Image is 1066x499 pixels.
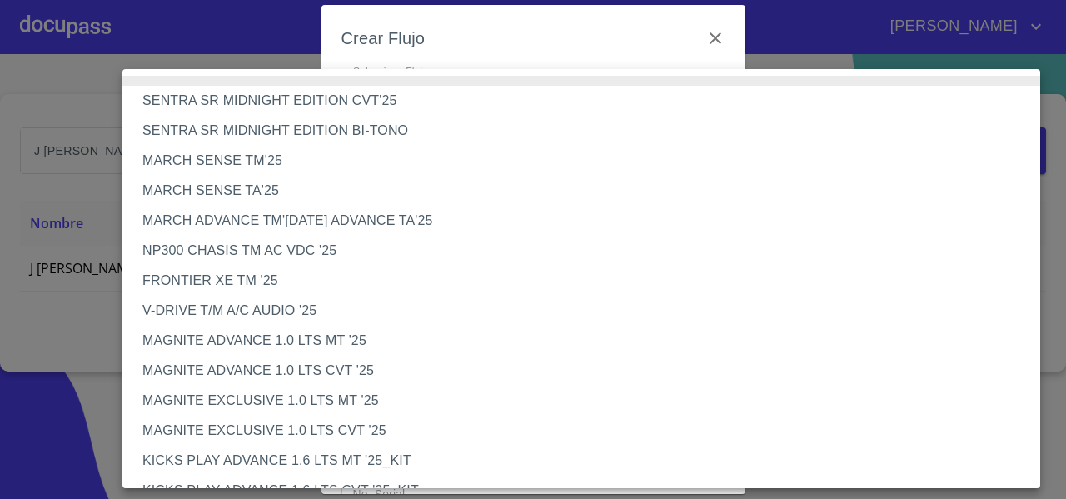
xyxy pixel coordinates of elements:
[122,386,1053,416] li: MAGNITE EXCLUSIVE 1.0 LTS MT '25
[122,206,1053,236] li: MARCH ADVANCE TM'[DATE] ADVANCE TA'25
[122,176,1053,206] li: MARCH SENSE TA'25
[122,116,1053,146] li: SENTRA SR MIDNIGHT EDITION BI-TONO
[122,86,1053,116] li: SENTRA SR MIDNIGHT EDITION CVT'25
[122,236,1053,266] li: NP300 CHASIS TM AC VDC '25
[122,356,1053,386] li: MAGNITE ADVANCE 1.0 LTS CVT '25
[122,146,1053,176] li: MARCH SENSE TM'25
[122,326,1053,356] li: MAGNITE ADVANCE 1.0 LTS MT '25
[122,416,1053,446] li: MAGNITE EXCLUSIVE 1.0 LTS CVT '25
[122,296,1053,326] li: V-DRIVE T/M A/C AUDIO '25
[122,266,1053,296] li: FRONTIER XE TM '25
[122,446,1053,476] li: KICKS PLAY ADVANCE 1.6 LTS MT '25_KIT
